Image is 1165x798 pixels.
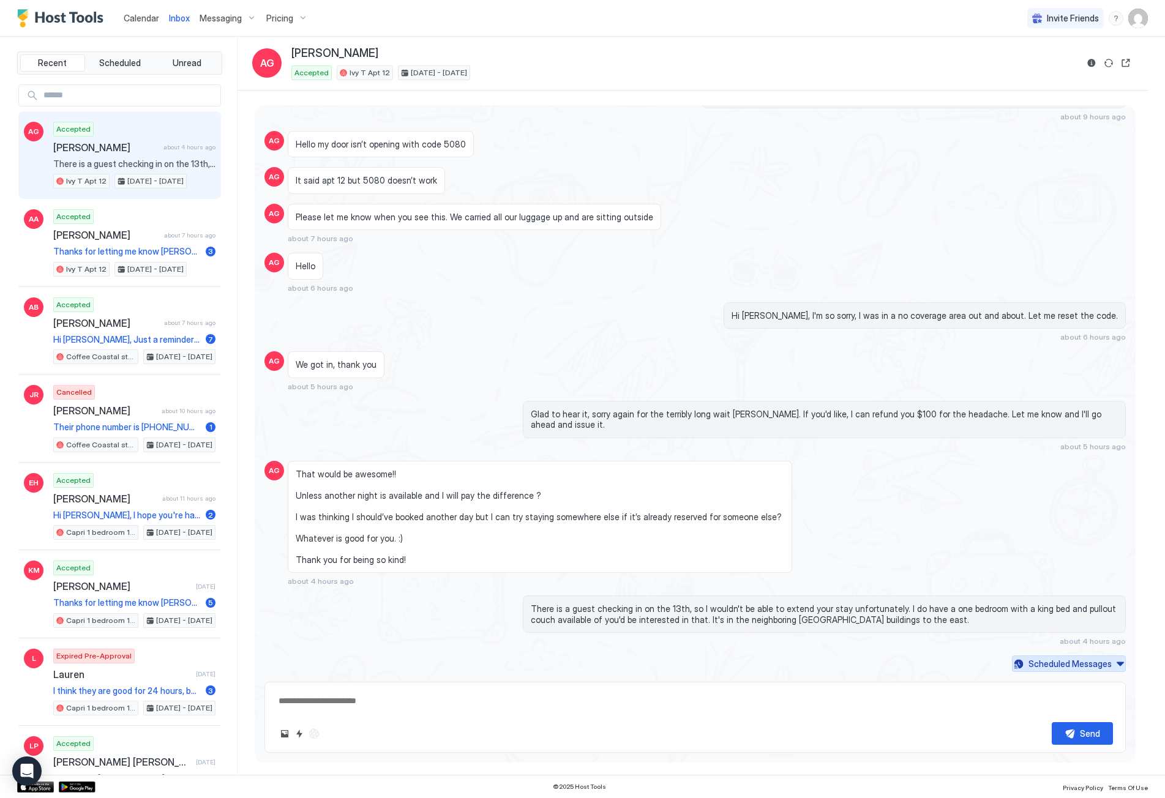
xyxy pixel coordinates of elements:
[277,726,292,741] button: Upload image
[156,439,212,450] span: [DATE] - [DATE]
[531,409,1118,430] span: Glad to hear it, sorry again for the terribly long wait [PERSON_NAME]. If you'd like, I can refun...
[208,510,213,520] span: 2
[1063,784,1103,791] span: Privacy Policy
[163,143,215,151] span: about 4 hours ago
[169,13,190,23] span: Inbox
[269,171,280,182] span: AG
[124,12,159,24] a: Calendar
[29,302,39,313] span: AB
[296,359,376,370] span: We got in, thank you
[296,139,466,150] span: Hello my door isn’t opening with code 5080
[53,246,201,257] span: Thanks for letting me know [PERSON_NAME], and thanks for getting things going for my cleaner, she...
[127,176,184,187] span: [DATE] - [DATE]
[53,685,201,696] span: I think they are good for 24 hours, but I could resend it again if you take longer than that. Jus...
[17,9,109,28] a: Host Tools Logo
[156,351,212,362] span: [DATE] - [DATE]
[56,475,91,486] span: Accepted
[350,67,390,78] span: Ivy T Apt 12
[200,13,242,24] span: Messaging
[53,493,157,505] span: [PERSON_NAME]
[1052,722,1113,745] button: Send
[29,740,39,751] span: LP
[208,335,213,344] span: 7
[53,597,201,608] span: Thanks for letting me know [PERSON_NAME], glad to hear you enjoyed your time here in [GEOGRAPHIC_...
[173,58,201,69] span: Unread
[164,231,215,239] span: about 7 hours ago
[169,12,190,24] a: Inbox
[1109,11,1123,26] div: menu
[53,158,215,170] span: There is a guest checking in on the 13th, so I wouldn't be able to extend your stay unfortunately...
[66,615,135,626] span: Capri 1 bedroom 139 Apt 004 · Modern, newer TC condo, 5 minute walk to downtown
[162,494,215,502] span: about 11 hours ago
[1108,780,1148,793] a: Terms Of Use
[208,686,213,695] span: 3
[1012,655,1126,672] button: Scheduled Messages
[56,651,132,662] span: Expired Pre-Approval
[288,283,353,293] span: about 6 hours ago
[288,382,353,391] span: about 5 hours ago
[127,264,184,275] span: [DATE] - [DATE]
[66,264,107,275] span: Ivy T Apt 12
[1028,657,1112,670] div: Scheduled Messages
[1108,784,1148,791] span: Terms Of Use
[266,13,293,24] span: Pricing
[531,603,1118,625] span: There is a guest checking in on the 13th, so I wouldn't be able to extend your stay unfortunately...
[56,211,91,222] span: Accepted
[1084,56,1099,70] button: Reservation information
[291,47,378,61] span: [PERSON_NAME]
[53,756,191,768] span: [PERSON_NAME] [PERSON_NAME]
[53,422,201,433] span: Their phone number is [PHONE_NUMBER]
[269,208,280,219] span: AG
[292,726,307,741] button: Quick reply
[156,703,212,714] span: [DATE] - [DATE]
[1060,442,1126,451] span: about 5 hours ago
[56,299,91,310] span: Accepted
[53,510,201,521] span: Hi [PERSON_NAME], I hope you're having a pleasant stay. I just wanted to make sure that your firs...
[1060,112,1126,121] span: about 9 hours ago
[88,54,152,72] button: Scheduled
[56,387,92,398] span: Cancelled
[196,583,215,591] span: [DATE]
[1118,56,1133,70] button: Open reservation
[162,407,215,415] span: about 10 hours ago
[53,229,159,241] span: [PERSON_NAME]
[269,356,280,367] span: AG
[296,469,784,565] span: That would be awesome!! Unless another night is available and I will pay the difference ? I was t...
[53,773,215,784] span: Hello again [PERSON_NAME], Thank you again for booking with me, and I greatly appreciate you choo...
[39,85,220,106] input: Input Field
[156,615,212,626] span: [DATE] - [DATE]
[56,562,91,573] span: Accepted
[1047,13,1099,24] span: Invite Friends
[53,141,159,154] span: [PERSON_NAME]
[32,653,36,664] span: L
[17,51,222,75] div: tab-group
[53,580,191,592] span: [PERSON_NAME]
[296,175,437,186] span: It said apt 12 but 5080 doesn’t work
[53,334,201,345] span: Hi [PERSON_NAME], Just a reminder if you haven't yet checked out that your check-out is at . When...
[411,67,467,78] span: [DATE] - [DATE]
[732,310,1118,321] span: Hi [PERSON_NAME], I'm so sorry, I was in a no coverage area out and about. Let me reset the code.
[66,176,107,187] span: Ivy T Apt 12
[59,781,96,792] a: Google Play Store
[260,56,274,70] span: AG
[288,576,354,586] span: about 4 hours ago
[296,261,315,272] span: Hello
[1101,56,1116,70] button: Sync reservation
[269,465,280,476] span: AG
[288,234,353,243] span: about 7 hours ago
[20,54,85,72] button: Recent
[269,257,280,268] span: AG
[553,783,606,791] span: © 2025 Host Tools
[17,781,54,792] a: App Store
[29,477,39,488] span: EH
[53,317,159,329] span: [PERSON_NAME]
[196,758,215,766] span: [DATE]
[53,405,157,417] span: [PERSON_NAME]
[29,389,39,400] span: JR
[1080,727,1100,740] div: Send
[38,58,67,69] span: Recent
[66,439,135,450] span: Coffee Coastal style at the Ivy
